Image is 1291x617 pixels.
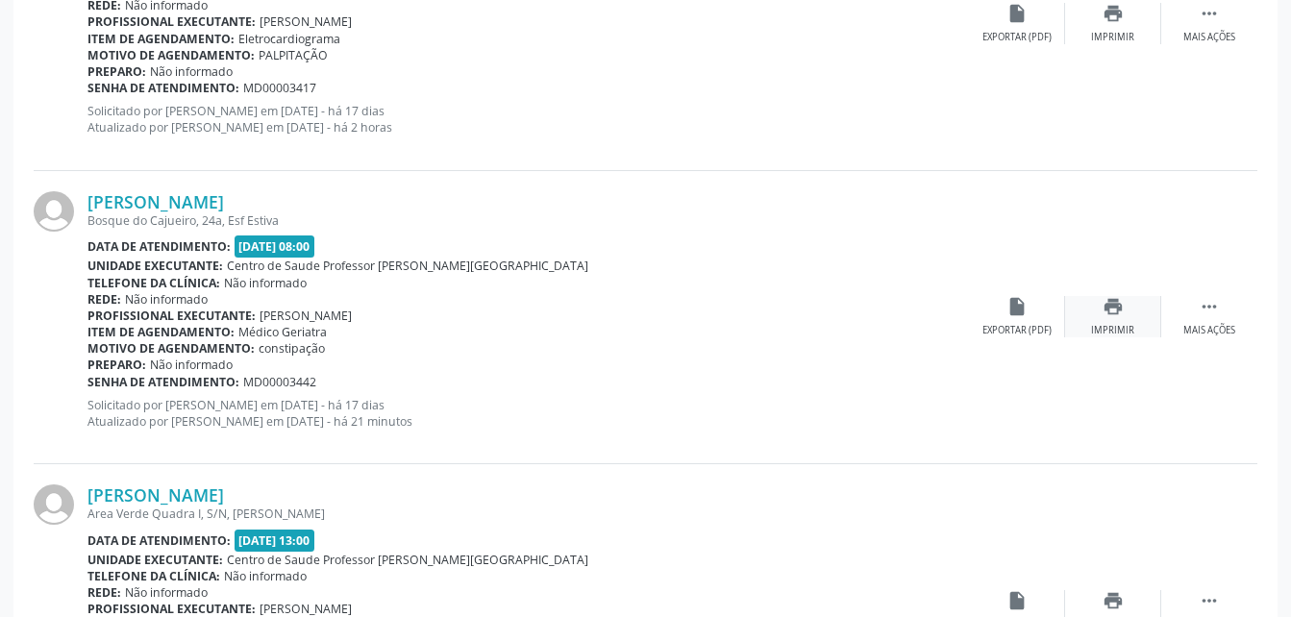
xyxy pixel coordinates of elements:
b: Motivo de agendamento: [87,47,255,63]
p: Solicitado por [PERSON_NAME] em [DATE] - há 17 dias Atualizado por [PERSON_NAME] em [DATE] - há 2... [87,103,969,136]
span: Não informado [224,275,307,291]
b: Profissional executante: [87,13,256,30]
div: Mais ações [1183,31,1235,44]
span: MD00003442 [243,374,316,390]
b: Data de atendimento: [87,532,231,549]
a: [PERSON_NAME] [87,484,224,506]
b: Item de agendamento: [87,31,235,47]
b: Preparo: [87,63,146,80]
b: Telefone da clínica: [87,275,220,291]
i: print [1103,3,1124,24]
a: [PERSON_NAME] [87,191,224,212]
div: Bosque do Cajueiro, 24a, Esf Estiva [87,212,969,229]
i: insert_drive_file [1006,3,1028,24]
b: Rede: [87,291,121,308]
b: Telefone da clínica: [87,568,220,584]
span: Não informado [125,584,208,601]
div: Mais ações [1183,324,1235,337]
b: Rede: [87,584,121,601]
span: Centro de Saude Professor [PERSON_NAME][GEOGRAPHIC_DATA] [227,552,588,568]
span: constipação [259,340,325,357]
b: Profissional executante: [87,308,256,324]
span: Não informado [150,357,233,373]
i: insert_drive_file [1006,590,1028,611]
span: Não informado [125,291,208,308]
b: Senha de atendimento: [87,80,239,96]
span: [DATE] 08:00 [235,235,315,258]
i: print [1103,296,1124,317]
b: Data de atendimento: [87,238,231,255]
i:  [1199,296,1220,317]
span: MD00003417 [243,80,316,96]
span: Médico Geriatra [238,324,327,340]
span: Não informado [224,568,307,584]
b: Senha de atendimento: [87,374,239,390]
span: PALPITAÇÃO [259,47,328,63]
i: print [1103,590,1124,611]
b: Profissional executante: [87,601,256,617]
div: Exportar (PDF) [982,324,1052,337]
img: img [34,191,74,232]
div: Imprimir [1091,31,1134,44]
p: Solicitado por [PERSON_NAME] em [DATE] - há 17 dias Atualizado por [PERSON_NAME] em [DATE] - há 2... [87,397,969,430]
span: [PERSON_NAME] [260,308,352,324]
span: [PERSON_NAME] [260,601,352,617]
i: insert_drive_file [1006,296,1028,317]
b: Item de agendamento: [87,324,235,340]
div: Exportar (PDF) [982,31,1052,44]
b: Unidade executante: [87,258,223,274]
i:  [1199,590,1220,611]
span: Centro de Saude Professor [PERSON_NAME][GEOGRAPHIC_DATA] [227,258,588,274]
span: Não informado [150,63,233,80]
b: Preparo: [87,357,146,373]
img: img [34,484,74,525]
div: Area Verde Quadra I, S/N, [PERSON_NAME] [87,506,969,522]
span: [PERSON_NAME] [260,13,352,30]
div: Imprimir [1091,324,1134,337]
i:  [1199,3,1220,24]
span: Eletrocardiograma [238,31,340,47]
b: Unidade executante: [87,552,223,568]
span: [DATE] 13:00 [235,530,315,552]
b: Motivo de agendamento: [87,340,255,357]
